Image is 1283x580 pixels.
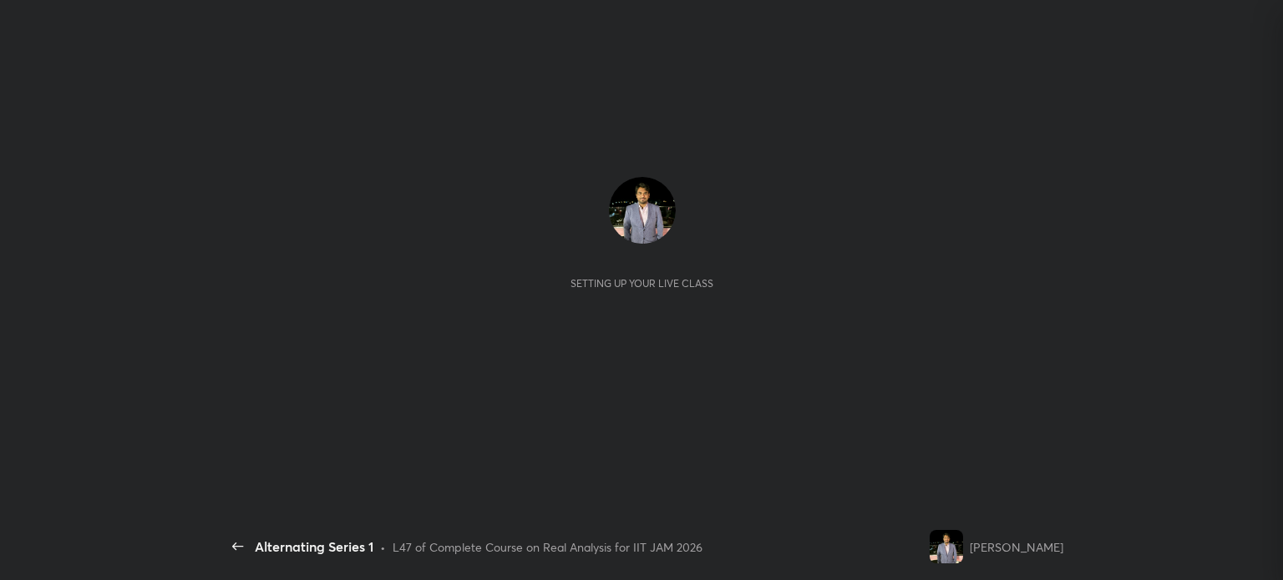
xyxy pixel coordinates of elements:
div: L47 of Complete Course on Real Analysis for IIT JAM 2026 [393,538,702,556]
img: 9689d3ed888646769c7969bc1f381e91.jpg [930,530,963,563]
div: Setting up your live class [571,277,713,290]
div: [PERSON_NAME] [970,538,1063,556]
img: 9689d3ed888646769c7969bc1f381e91.jpg [609,177,676,244]
div: Alternating Series 1 [255,537,373,557]
div: • [380,538,386,556]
